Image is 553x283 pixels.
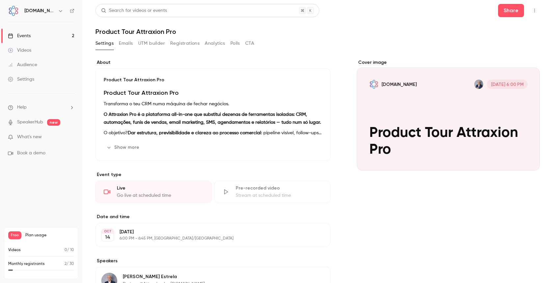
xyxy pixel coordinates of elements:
[104,112,321,125] strong: O Attraxion Pro é a plataforma all-in-one que substitui dezenas de ferramentas isoladas: CRM, aut...
[66,134,74,140] iframe: Noticeable Trigger
[104,100,322,108] p: Transforma o teu CRM numa máquina de fechar negócios.
[119,229,296,235] p: [DATE]
[105,234,110,241] p: 14
[357,59,540,66] label: Cover image
[104,77,322,83] p: Product Tour Attraxion Pro
[8,247,21,253] p: Videos
[119,236,296,241] p: 6:00 PM - 6:45 PM, [GEOGRAPHIC_DATA]/[GEOGRAPHIC_DATA]
[8,33,31,39] div: Events
[498,4,524,17] button: Share
[117,192,203,199] div: Go live at scheduled time
[95,214,330,220] label: Date and time
[95,258,330,264] label: Speakers
[117,185,203,192] div: Live
[236,192,322,199] div: Stream at scheduled time
[24,8,55,14] h6: [DOMAIN_NAME]
[230,38,240,49] button: Polls
[17,119,43,126] a: SpeakerHub
[104,142,143,153] button: Show more
[95,38,114,49] button: Settings
[95,171,330,178] p: Event type
[65,247,74,253] p: / 10
[8,76,34,83] div: Settings
[47,119,60,126] span: new
[95,28,540,36] h1: Product Tour Attraxion Pro
[65,248,67,252] span: 0
[8,231,21,239] span: Free
[128,131,261,135] strong: Dar estrutura, previsibilidade e clareza ao processo comercial
[101,7,167,14] div: Search for videos or events
[205,38,225,49] button: Analytics
[8,261,45,267] p: Monthly registrants
[8,6,19,16] img: AMT.Group
[8,47,31,54] div: Videos
[95,59,330,66] label: About
[123,273,288,280] p: [PERSON_NAME] Estrela
[17,150,45,157] span: Book a demo
[170,38,199,49] button: Registrations
[25,233,74,238] span: Plan usage
[65,262,66,266] span: 2
[17,104,27,111] span: Help
[8,62,37,68] div: Audience
[102,229,114,234] div: OCT
[236,185,322,192] div: Pre-recorded video
[104,89,179,96] strong: Product Tour Attraxion Pro
[119,38,133,49] button: Emails
[138,38,165,49] button: UTM builder
[104,129,322,137] p: O objetivo? : pipeline visível, follow-ups automáticos, comunicação centralizada e dados em tempo...
[357,59,540,170] section: Cover image
[245,38,254,49] button: CTA
[65,261,74,267] p: / 30
[214,181,330,203] div: Pre-recorded videoStream at scheduled time
[8,104,74,111] li: help-dropdown-opener
[17,134,42,141] span: What's new
[95,181,212,203] div: LiveGo live at scheduled time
